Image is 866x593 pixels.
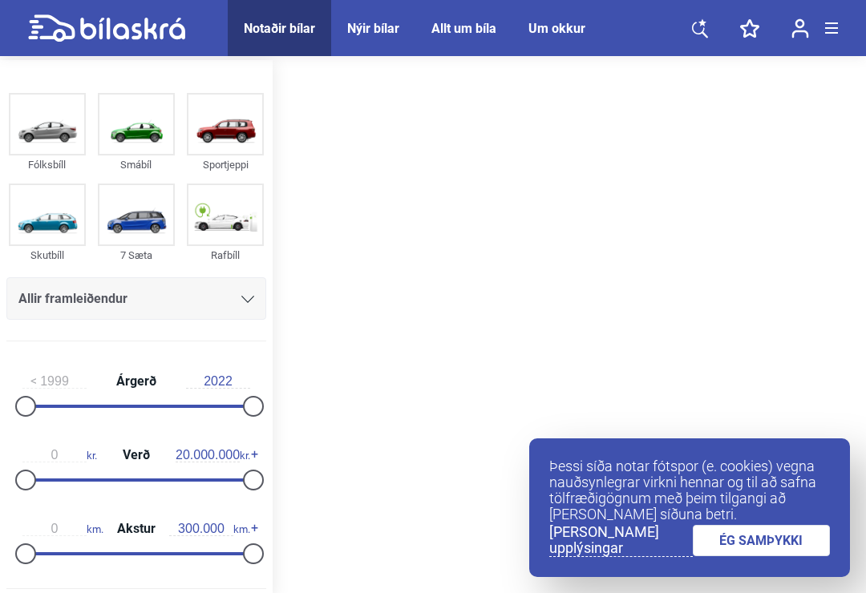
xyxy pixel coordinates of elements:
a: [PERSON_NAME] upplýsingar [549,524,693,557]
span: Allir framleiðendur [18,288,127,310]
span: km. [22,522,103,536]
div: 7 Sæta [98,246,175,264]
div: Rafbíll [187,246,264,264]
span: Verð [119,449,154,462]
img: user-login.svg [791,18,809,38]
a: Allt um bíla [431,21,496,36]
p: Þessi síða notar fótspor (e. cookies) vegna nauðsynlegrar virkni hennar og til að safna tölfræðig... [549,458,830,522]
span: km. [169,522,250,536]
div: Smábíl [98,155,175,174]
a: Nýir bílar [347,21,399,36]
a: Um okkur [528,21,585,36]
span: Akstur [113,522,160,535]
span: kr. [176,448,250,462]
div: Fólksbíll [9,155,86,174]
span: Árgerð [112,375,160,388]
a: ÉG SAMÞYKKI [693,525,831,556]
span: kr. [22,448,97,462]
div: Sportjeppi [187,155,264,174]
a: Notaðir bílar [244,21,315,36]
div: Skutbíll [9,246,86,264]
